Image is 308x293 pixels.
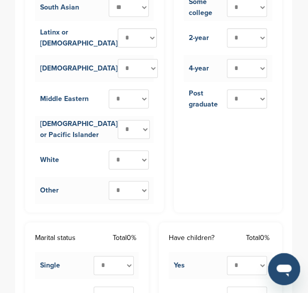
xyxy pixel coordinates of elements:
label: Have children? [169,232,214,243]
div: Total [113,232,139,243]
label: Marital status [35,232,76,243]
div: White [40,154,59,165]
div: [DEMOGRAPHIC_DATA] [40,63,118,74]
div: 2-year [189,32,209,43]
div: Other [40,185,59,196]
div: Single [40,260,60,271]
iframe: Button to launch messaging window [268,253,300,285]
div: South Asian [40,2,79,13]
div: Latinx or [DEMOGRAPHIC_DATA] [40,27,118,49]
div: Middle Eastern [40,93,89,104]
div: Post graduate [189,88,227,110]
div: [DEMOGRAPHIC_DATA] or Pacific Islander [40,118,118,140]
span: 0% [127,233,136,242]
div: 4-year [189,63,209,74]
span: 0% [260,233,269,242]
div: Total [246,232,272,243]
div: Yes [174,260,185,271]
